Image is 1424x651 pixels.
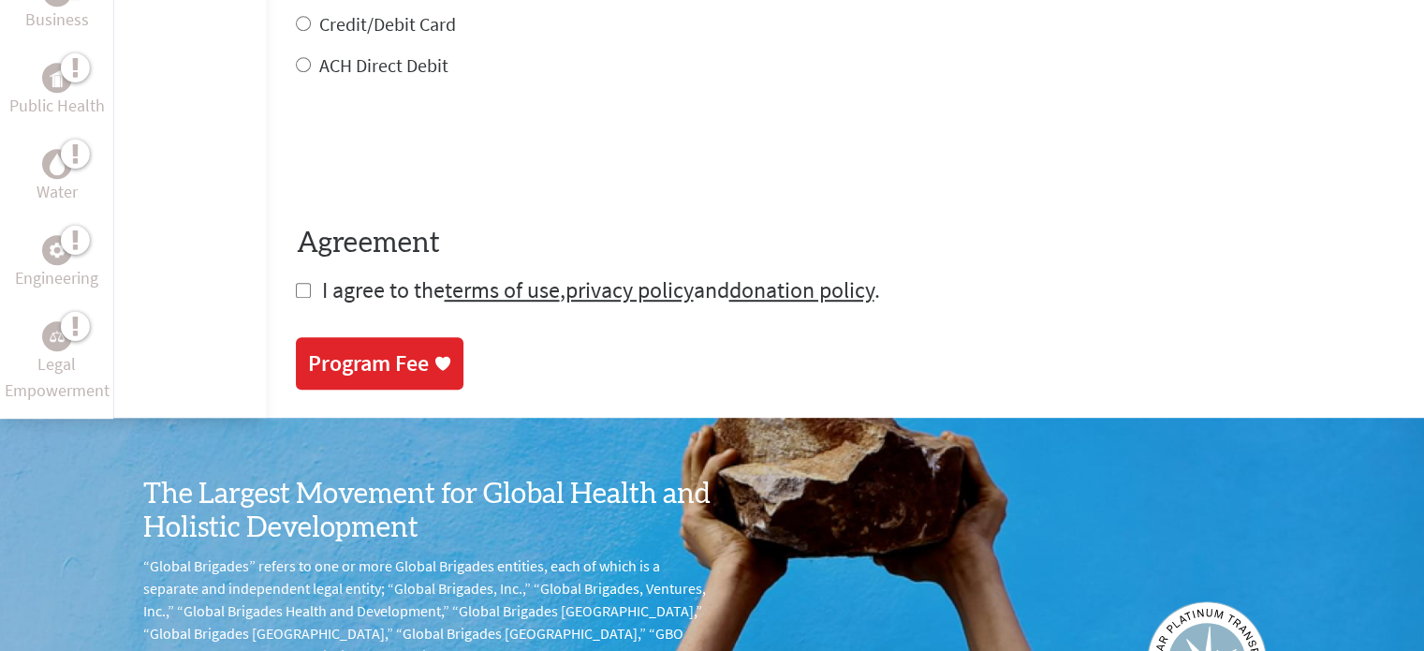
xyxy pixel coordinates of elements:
[42,235,72,265] div: Engineering
[37,149,78,205] a: WaterWater
[15,235,98,291] a: EngineeringEngineering
[15,265,98,291] p: Engineering
[25,7,89,33] p: Business
[37,179,78,205] p: Water
[42,149,72,179] div: Water
[307,348,428,378] div: Program Fee
[9,63,105,119] a: Public HealthPublic Health
[4,321,110,404] a: Legal EmpowermentLegal Empowerment
[143,478,712,545] h3: The Largest Movement for Global Health and Holistic Development
[42,321,72,351] div: Legal Empowerment
[728,275,873,304] a: donation policy
[296,337,463,390] a: Program Fee
[9,93,105,119] p: Public Health
[42,63,72,93] div: Public Health
[50,243,65,258] img: Engineering
[50,331,65,342] img: Legal Empowerment
[296,227,1394,260] h4: Agreement
[4,351,110,404] p: Legal Empowerment
[565,275,693,304] a: privacy policy
[296,116,580,189] iframe: reCAPTCHA
[318,12,455,36] label: Credit/Debit Card
[444,275,559,304] a: terms of use
[50,68,65,87] img: Public Health
[321,275,879,304] span: I agree to the , and .
[50,153,65,174] img: Water
[318,53,448,77] label: ACH Direct Debit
